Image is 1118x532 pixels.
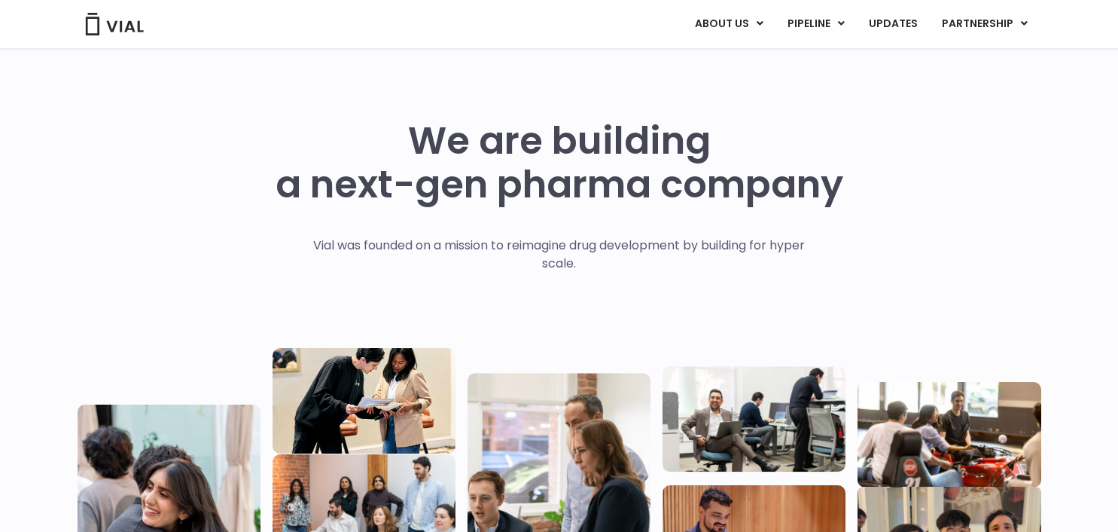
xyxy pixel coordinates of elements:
[84,13,145,35] img: Vial Logo
[858,382,1040,488] img: Group of people playing whirlyball
[857,11,929,37] a: UPDATES
[276,119,843,206] h1: We are building a next-gen pharma company
[930,11,1040,37] a: PARTNERSHIPMenu Toggle
[273,348,455,454] img: Two people looking at a paper talking.
[663,366,845,472] img: Three people working in an office
[683,11,775,37] a: ABOUT USMenu Toggle
[775,11,856,37] a: PIPELINEMenu Toggle
[297,237,821,273] p: Vial was founded on a mission to reimagine drug development by building for hyper scale.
